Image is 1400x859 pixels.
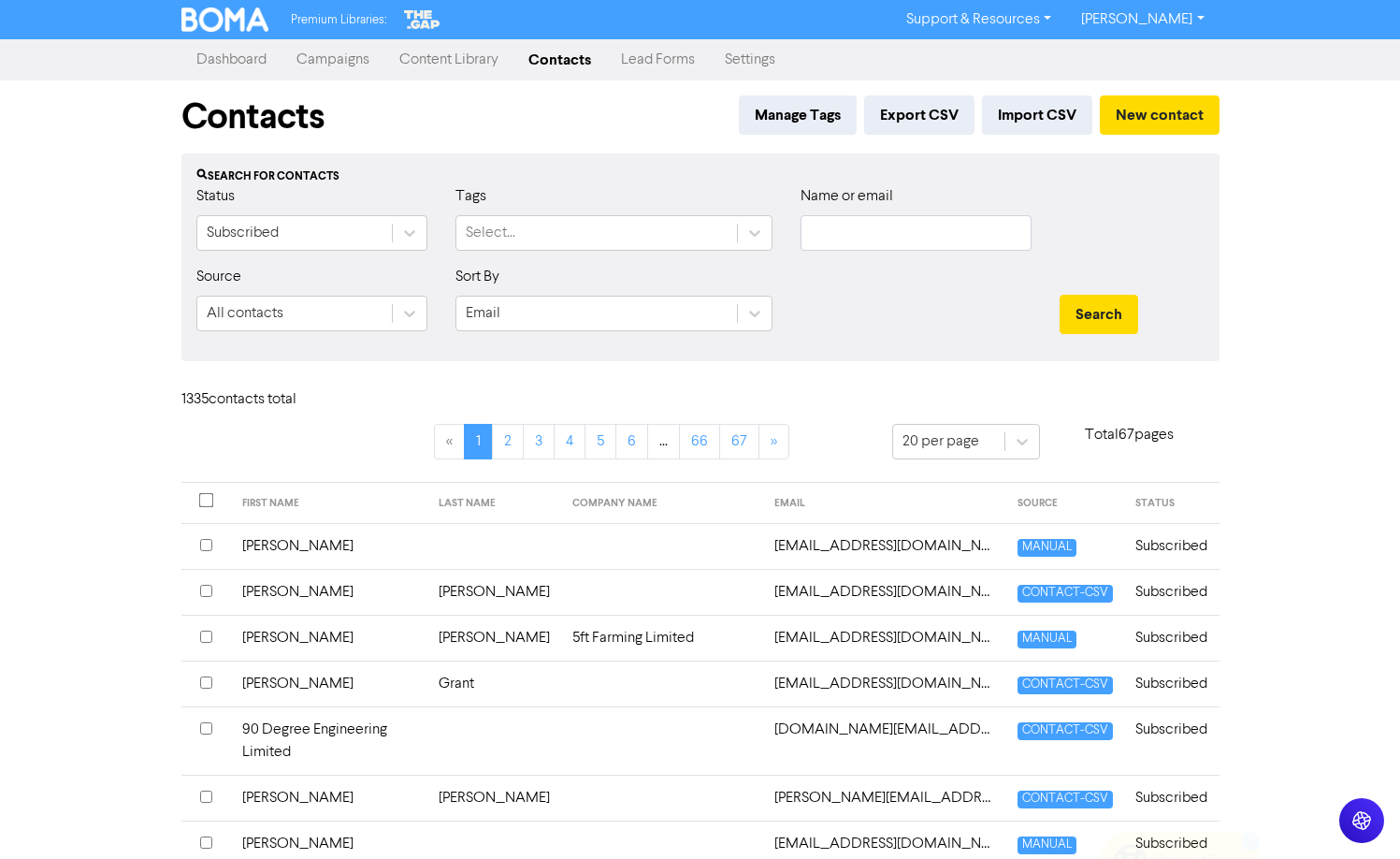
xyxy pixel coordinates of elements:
[1018,677,1113,694] span: CONTACT-CSV
[739,95,857,135] button: Manage Tags
[231,615,427,661] td: [PERSON_NAME]
[455,185,486,208] label: Tags
[1124,569,1219,615] td: Subscribed
[427,775,561,821] td: [PERSON_NAME]
[710,41,790,79] a: Settings
[207,302,283,325] div: All contacts
[902,430,979,453] div: 20 per page
[763,775,1006,821] td: aaron.condon@nz.sedgwick.com
[181,7,269,32] img: BOMA Logo
[1124,661,1219,706] td: Subscribed
[231,775,427,821] td: [PERSON_NAME]
[1060,295,1138,334] button: Search
[231,483,427,524] th: FIRST NAME
[1124,615,1219,661] td: Subscribed
[758,424,789,459] a: »
[427,569,561,615] td: [PERSON_NAME]
[1018,631,1076,648] span: MANUAL
[1018,585,1113,603] span: CONTACT-CSV
[427,483,561,524] th: LAST NAME
[427,661,561,706] td: Grant
[466,222,515,244] div: Select...
[1018,722,1113,740] span: CONTACT-CSV
[1018,837,1076,854] span: MANUAL
[679,424,720,459] a: Page 66
[982,95,1092,135] button: Import CSV
[864,95,974,135] button: Export CSV
[585,424,616,459] a: Page 5
[763,661,1006,706] td: 8mcmillanave@gmail.com
[231,569,427,615] td: [PERSON_NAME]
[466,302,500,325] div: Email
[181,41,281,79] a: Dashboard
[207,222,279,244] div: Subscribed
[561,483,764,524] th: COMPANY NAME
[464,424,493,459] a: Page 1 is your current page
[1124,775,1219,821] td: Subscribed
[763,615,1006,661] td: 5ftfarmerofficial@gmail.com
[1018,791,1113,808] span: CONTACT-CSV
[291,14,386,26] span: Premium Libraries:
[181,95,325,138] h1: Contacts
[523,424,555,459] a: Page 3
[1066,5,1219,35] a: [PERSON_NAME]
[455,266,499,288] label: Sort By
[561,615,764,661] td: 5ft Farming Limited
[492,424,524,459] a: Page 2
[763,706,1006,775] td: 90degree.engineering@gmail.com
[1100,95,1220,135] button: New contact
[513,41,606,79] a: Contacts
[196,266,241,288] label: Source
[615,424,648,459] a: Page 6
[1124,483,1219,524] th: STATUS
[801,185,893,208] label: Name or email
[1006,483,1124,524] th: SOURCE
[763,569,1006,615] td: 32kaipokemp@gmail.com
[763,523,1006,569] td: 1codebuilding@gmail.com
[181,391,331,409] h6: 1335 contact s total
[231,706,427,775] td: 90 Degree Engineering Limited
[1018,539,1076,557] span: MANUAL
[384,41,513,79] a: Content Library
[1306,769,1400,859] iframe: Chat Widget
[427,615,561,661] td: [PERSON_NAME]
[1124,706,1219,775] td: Subscribed
[1040,424,1220,446] p: Total 67 pages
[763,483,1006,524] th: EMAIL
[196,168,1205,185] div: Search for contacts
[719,424,759,459] a: Page 67
[281,41,384,79] a: Campaigns
[606,41,710,79] a: Lead Forms
[554,424,585,459] a: Page 4
[231,661,427,706] td: [PERSON_NAME]
[1124,523,1219,569] td: Subscribed
[891,5,1066,35] a: Support & Resources
[196,185,235,208] label: Status
[231,523,427,569] td: [PERSON_NAME]
[401,7,442,32] img: The Gap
